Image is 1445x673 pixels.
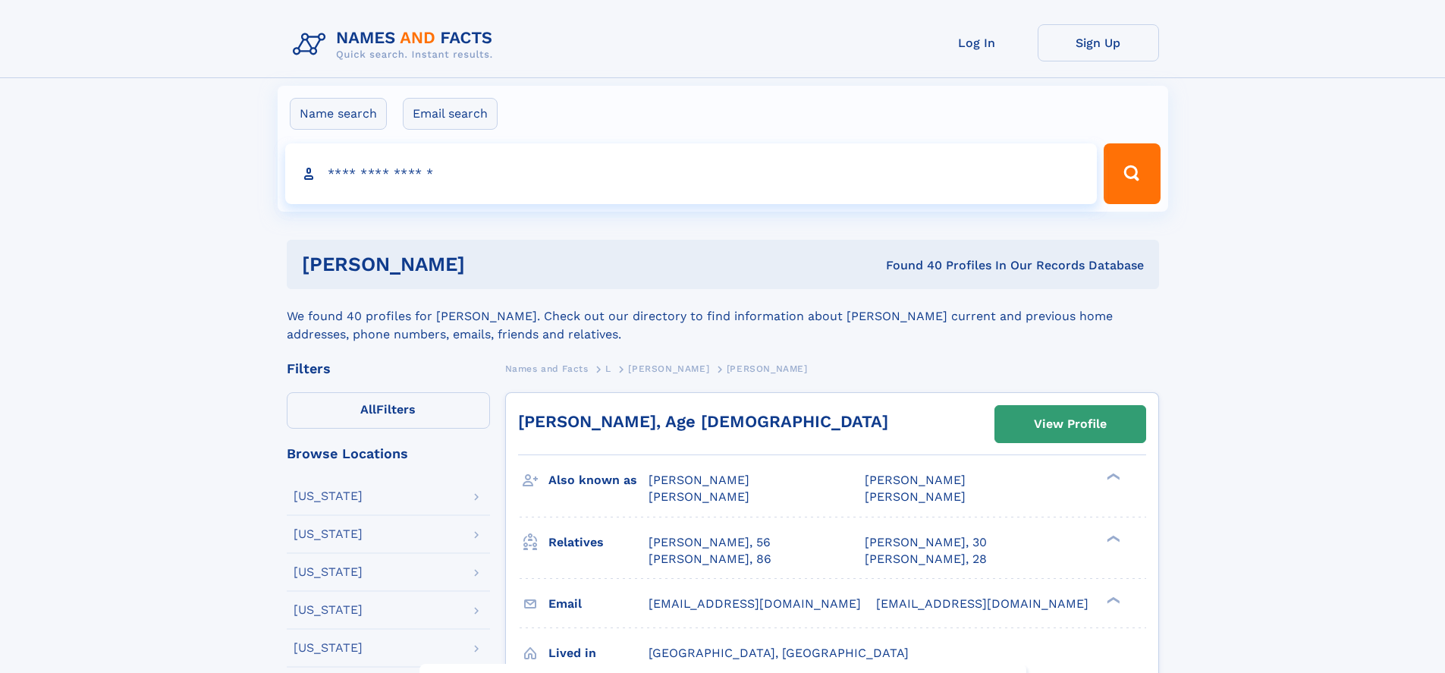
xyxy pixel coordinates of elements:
[548,640,649,666] h3: Lived in
[628,363,709,374] span: [PERSON_NAME]
[287,392,490,429] label: Filters
[287,447,490,461] div: Browse Locations
[649,646,909,660] span: [GEOGRAPHIC_DATA], [GEOGRAPHIC_DATA]
[865,473,966,487] span: [PERSON_NAME]
[649,534,771,551] a: [PERSON_NAME], 56
[548,530,649,555] h3: Relatives
[605,359,611,378] a: L
[605,363,611,374] span: L
[403,98,498,130] label: Email search
[628,359,709,378] a: [PERSON_NAME]
[649,596,861,611] span: [EMAIL_ADDRESS][DOMAIN_NAME]
[1038,24,1159,61] a: Sign Up
[865,551,987,568] a: [PERSON_NAME], 28
[1103,472,1121,482] div: ❯
[649,489,749,504] span: [PERSON_NAME]
[290,98,387,130] label: Name search
[294,566,363,578] div: [US_STATE]
[995,406,1145,442] a: View Profile
[294,604,363,616] div: [US_STATE]
[294,490,363,502] div: [US_STATE]
[865,489,966,504] span: [PERSON_NAME]
[287,289,1159,344] div: We found 40 profiles for [PERSON_NAME]. Check out our directory to find information about [PERSON...
[360,402,376,417] span: All
[287,24,505,65] img: Logo Names and Facts
[548,467,649,493] h3: Also known as
[294,528,363,540] div: [US_STATE]
[294,642,363,654] div: [US_STATE]
[1103,595,1121,605] div: ❯
[649,551,771,568] a: [PERSON_NAME], 86
[518,412,888,431] a: [PERSON_NAME], Age [DEMOGRAPHIC_DATA]
[916,24,1038,61] a: Log In
[1034,407,1107,442] div: View Profile
[302,255,676,274] h1: [PERSON_NAME]
[548,591,649,617] h3: Email
[285,143,1098,204] input: search input
[1104,143,1160,204] button: Search Button
[1103,533,1121,543] div: ❯
[287,362,490,376] div: Filters
[876,596,1088,611] span: [EMAIL_ADDRESS][DOMAIN_NAME]
[505,359,589,378] a: Names and Facts
[675,257,1144,274] div: Found 40 Profiles In Our Records Database
[649,473,749,487] span: [PERSON_NAME]
[727,363,808,374] span: [PERSON_NAME]
[865,534,987,551] a: [PERSON_NAME], 30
